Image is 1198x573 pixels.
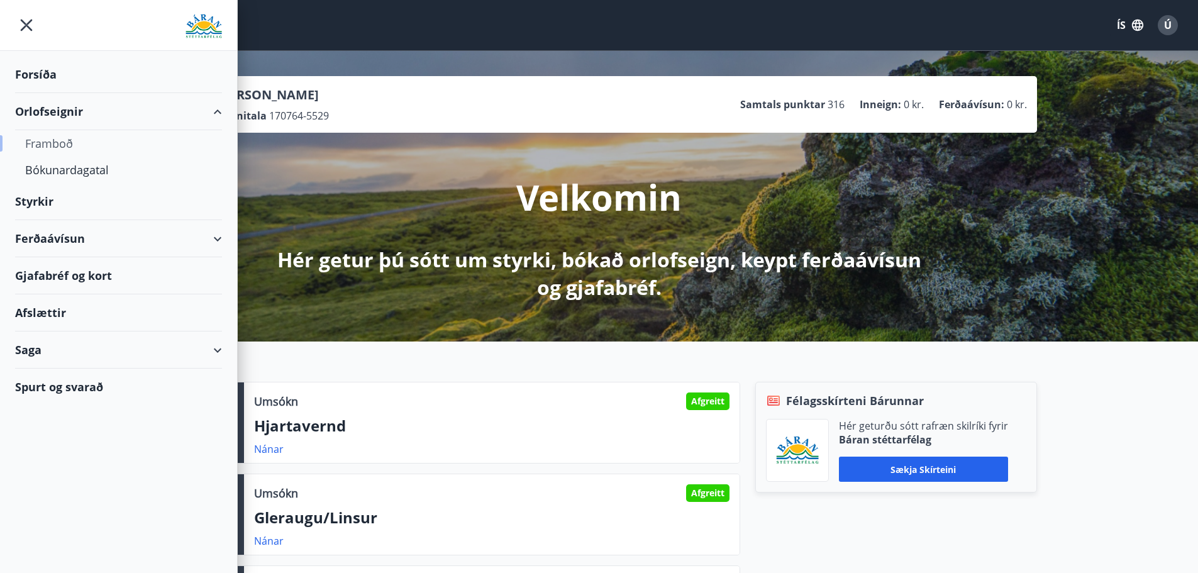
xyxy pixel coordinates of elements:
[939,97,1004,111] p: Ferðaávísun :
[15,56,222,93] div: Forsíða
[15,14,38,36] button: menu
[516,173,682,221] p: Velkomin
[740,97,825,111] p: Samtals punktar
[25,157,212,183] div: Bókunardagatal
[217,109,267,123] p: Kennitala
[828,97,845,111] span: 316
[254,415,729,437] p: Hjartavernd
[15,93,222,130] div: Orlofseignir
[1153,10,1183,40] button: Ú
[186,14,222,39] img: union_logo
[15,257,222,294] div: Gjafabréf og kort
[1007,97,1027,111] span: 0 kr.
[254,485,298,501] p: Umsókn
[267,246,931,301] p: Hér getur þú sótt um styrki, bókað orlofseign, keypt ferðaávísun og gjafabréf.
[254,507,729,528] p: Gleraugu/Linsur
[15,294,222,331] div: Afslættir
[269,109,329,123] span: 170764-5529
[15,183,222,220] div: Styrkir
[686,392,729,410] div: Afgreitt
[15,220,222,257] div: Ferðaávísun
[839,433,1008,447] p: Báran stéttarfélag
[786,392,924,409] span: Félagsskírteni Bárunnar
[776,436,819,465] img: Bz2lGXKH3FXEIQKvoQ8VL0Fr0uCiWgfgA3I6fSs8.png
[254,393,298,409] p: Umsókn
[686,484,729,502] div: Afgreitt
[839,457,1008,482] button: Sækja skírteini
[15,369,222,405] div: Spurt og svarað
[254,442,284,456] a: Nánar
[15,331,222,369] div: Saga
[1164,18,1172,32] span: Ú
[1110,14,1150,36] button: ÍS
[904,97,924,111] span: 0 kr.
[860,97,901,111] p: Inneign :
[839,419,1008,433] p: Hér geturðu sótt rafræn skilríki fyrir
[254,534,284,548] a: Nánar
[217,86,329,104] p: [PERSON_NAME]
[25,130,212,157] div: Framboð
